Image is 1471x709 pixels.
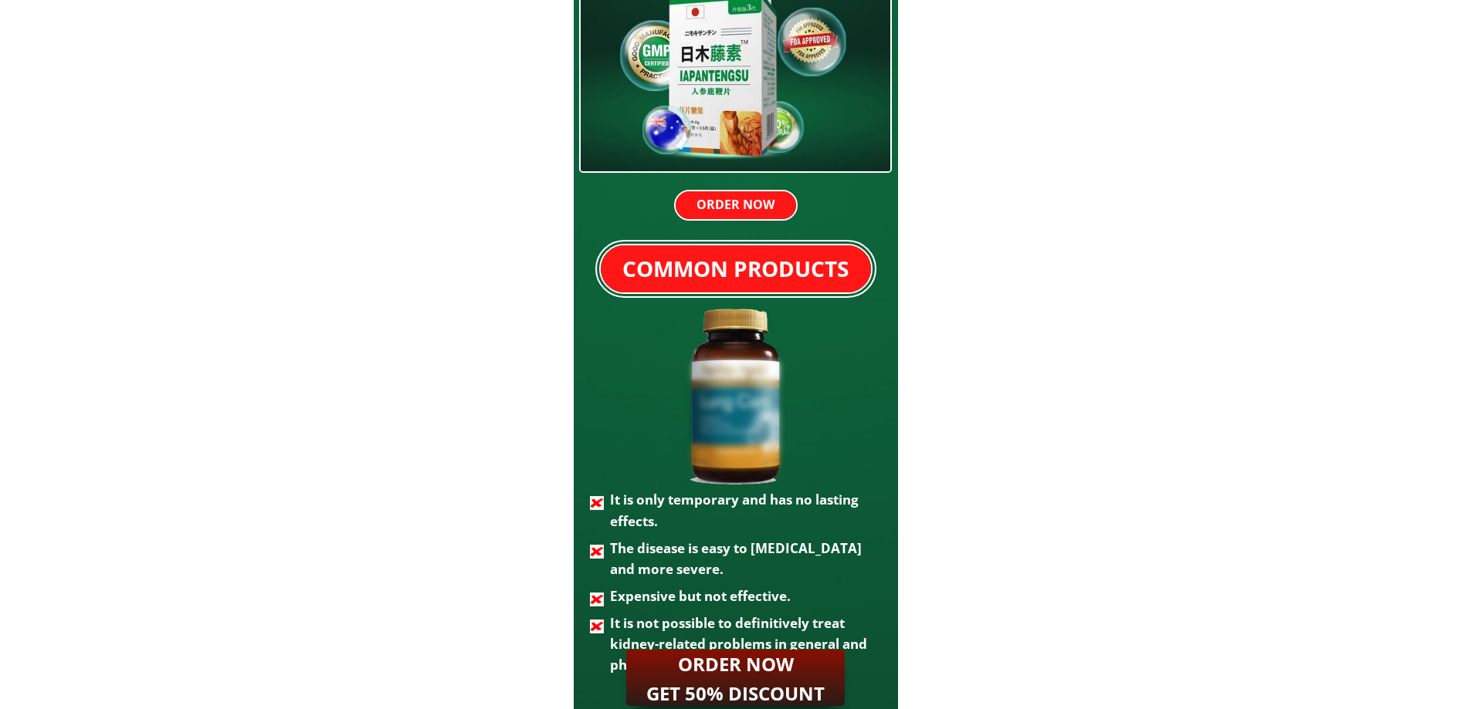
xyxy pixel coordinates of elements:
h2: ORDER NOW GET 50% DISCOUNT [637,650,834,709]
span: It is only temporary and has no lasting effects. [610,491,859,529]
span: It is not possible to definitively treat kidney-related problems in general and physiology in par... [610,614,867,674]
span: Expensive but not effective. [610,587,791,605]
span: The disease is easy to [MEDICAL_DATA] and more severe. [610,539,862,578]
p: ORDER NOW [676,191,796,219]
p: COMMON PRODUCTS [601,245,871,292]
